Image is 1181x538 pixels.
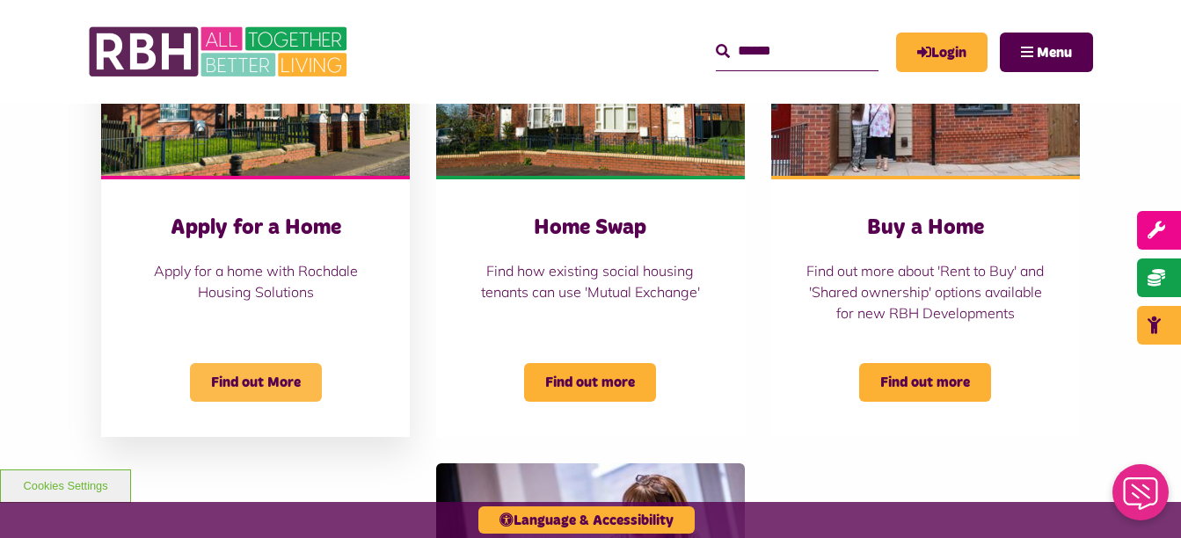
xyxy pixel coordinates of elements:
span: Find out More [190,363,322,402]
span: Find out more [859,363,991,402]
a: MyRBH [896,33,988,72]
img: RBH [88,18,352,86]
button: Navigation [1000,33,1093,72]
button: Language & Accessibility [478,506,695,534]
p: Find how existing social housing tenants can use 'Mutual Exchange' [471,260,710,302]
p: Apply for a home with Rochdale Housing Solutions [136,260,375,302]
h3: Apply for a Home [136,214,375,242]
span: Find out more [524,363,656,402]
span: Menu [1037,46,1072,60]
p: Find out more about 'Rent to Buy' and 'Shared ownership' options available for new RBH Developments [806,260,1045,324]
input: Search [716,33,878,70]
h3: Buy a Home [806,214,1045,242]
h3: Home Swap [471,214,710,242]
iframe: Netcall Web Assistant for live chat [1102,459,1181,538]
